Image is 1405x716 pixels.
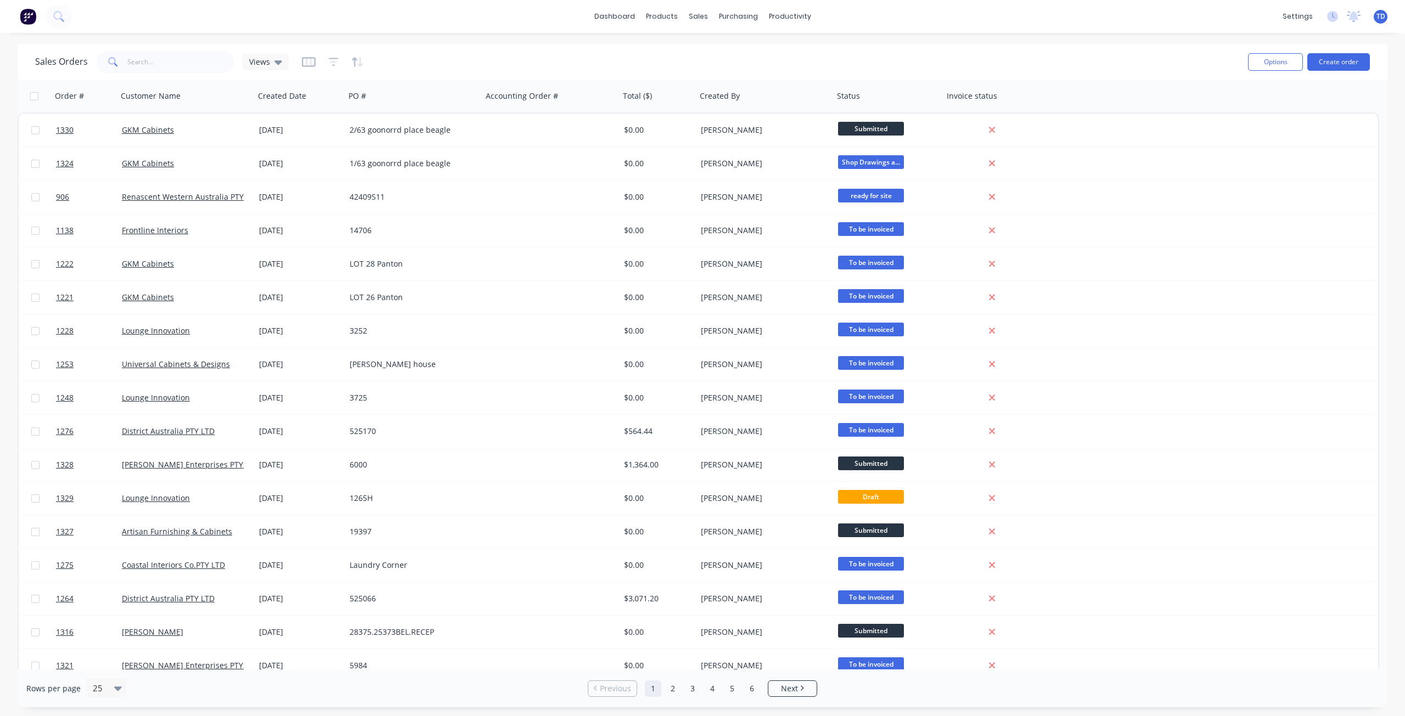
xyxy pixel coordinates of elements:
[838,523,904,537] span: Submitted
[56,258,74,269] span: 1222
[763,8,817,25] div: productivity
[349,91,366,102] div: PO #
[701,627,823,638] div: [PERSON_NAME]
[701,359,823,370] div: [PERSON_NAME]
[122,158,174,168] a: GKM Cabinets
[127,51,234,73] input: Search...
[701,392,823,403] div: [PERSON_NAME]
[704,680,721,697] a: Page 4
[259,627,341,638] div: [DATE]
[259,125,341,136] div: [DATE]
[259,225,341,236] div: [DATE]
[600,683,631,694] span: Previous
[259,459,341,470] div: [DATE]
[838,423,904,437] span: To be invoiced
[56,125,74,136] span: 1330
[259,191,341,202] div: [DATE]
[838,456,904,470] span: Submitted
[259,660,341,671] div: [DATE]
[56,191,69,202] span: 906
[56,114,122,146] a: 1330
[624,526,689,537] div: $0.00
[121,91,181,102] div: Customer Name
[122,627,183,637] a: [PERSON_NAME]
[122,225,188,235] a: Frontline Interiors
[768,683,817,694] a: Next page
[350,627,471,638] div: 28375.25373BEL.RECEP
[1307,53,1370,71] button: Create order
[56,281,122,314] a: 1221
[350,392,471,403] div: 3725
[259,158,341,169] div: [DATE]
[838,624,904,638] span: Submitted
[350,258,471,269] div: LOT 28 Panton
[122,325,190,336] a: Lounge Innovation
[701,660,823,671] div: [PERSON_NAME]
[259,426,341,437] div: [DATE]
[56,582,122,615] a: 1264
[259,359,341,370] div: [DATE]
[350,191,471,202] div: 42409S11
[259,526,341,537] div: [DATE]
[624,493,689,504] div: $0.00
[56,526,74,537] span: 1327
[683,8,713,25] div: sales
[122,392,190,403] a: Lounge Innovation
[624,426,689,437] div: $564.44
[56,482,122,515] a: 1329
[701,593,823,604] div: [PERSON_NAME]
[350,292,471,303] div: LOT 26 Panton
[35,57,88,67] h1: Sales Orders
[56,348,122,381] a: 1253
[1248,53,1303,71] button: Options
[350,593,471,604] div: 525066
[838,256,904,269] span: To be invoiced
[744,680,760,697] a: Page 6
[624,292,689,303] div: $0.00
[724,680,740,697] a: Page 5
[122,593,215,604] a: District Australia PTY LTD
[838,590,904,604] span: To be invoiced
[56,225,74,236] span: 1138
[122,292,174,302] a: GKM Cabinets
[122,125,174,135] a: GKM Cabinets
[350,225,471,236] div: 14706
[259,392,341,403] div: [DATE]
[56,392,74,403] span: 1248
[624,225,689,236] div: $0.00
[259,258,341,269] div: [DATE]
[56,560,74,571] span: 1275
[583,680,822,697] ul: Pagination
[838,390,904,403] span: To be invoiced
[56,627,74,638] span: 1316
[701,258,823,269] div: [PERSON_NAME]
[947,91,997,102] div: Invoice status
[684,680,701,697] a: Page 3
[701,459,823,470] div: [PERSON_NAME]
[624,258,689,269] div: $0.00
[486,91,558,102] div: Accounting Order #
[56,247,122,280] a: 1222
[713,8,763,25] div: purchasing
[56,314,122,347] a: 1228
[259,560,341,571] div: [DATE]
[701,325,823,336] div: [PERSON_NAME]
[122,258,174,269] a: GKM Cabinets
[350,426,471,437] div: 525170
[122,660,259,670] a: [PERSON_NAME] Enterprises PTY LTD
[701,225,823,236] div: [PERSON_NAME]
[589,8,640,25] a: dashboard
[56,459,74,470] span: 1328
[665,680,681,697] a: Page 2
[350,158,471,169] div: 1/63 goonorrd place beagle
[781,683,798,694] span: Next
[701,191,823,202] div: [PERSON_NAME]
[1277,8,1318,25] div: settings
[624,125,689,136] div: $0.00
[26,683,81,694] span: Rows per page
[56,181,122,213] a: 906
[56,649,122,682] a: 1321
[624,158,689,169] div: $0.00
[56,593,74,604] span: 1264
[56,426,74,437] span: 1276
